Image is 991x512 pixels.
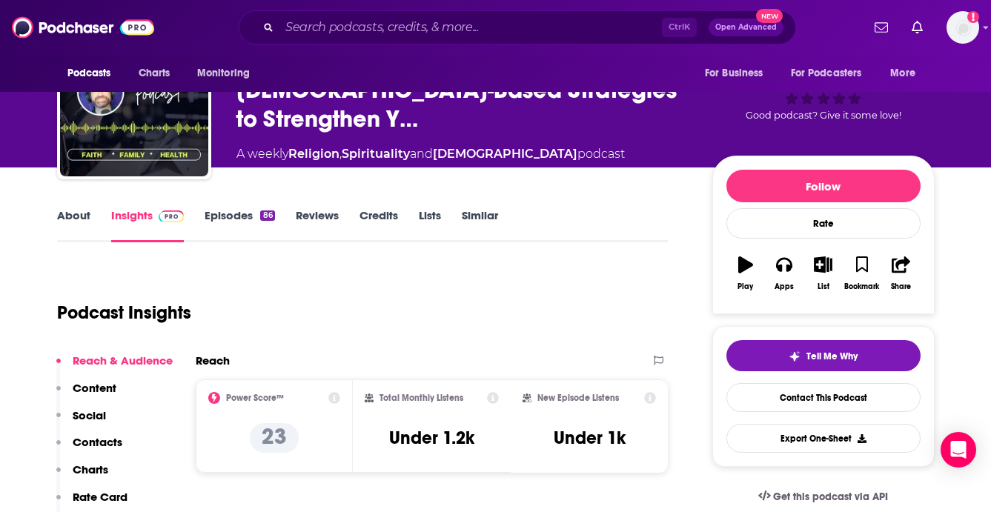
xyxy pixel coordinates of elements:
[726,383,921,412] a: Contact This Podcast
[880,59,934,87] button: open menu
[260,210,274,221] div: 86
[738,282,753,291] div: Play
[73,435,122,449] p: Contacts
[843,247,881,300] button: Bookmark
[947,11,979,44] span: Logged in as BenLaurro
[537,393,619,403] h2: New Episode Listens
[746,110,901,121] span: Good podcast? Give it some love!
[806,350,858,362] span: Tell Me Why
[433,147,577,161] a: [DEMOGRAPHIC_DATA]
[389,427,474,449] h3: Under 1.2k
[73,381,116,395] p: Content
[56,381,116,408] button: Content
[129,59,179,87] a: Charts
[891,282,911,291] div: Share
[56,353,173,381] button: Reach & Audience
[73,490,127,504] p: Rate Card
[12,13,154,41] img: Podchaser - Follow, Share and Rate Podcasts
[410,147,433,161] span: and
[726,247,765,300] button: Play
[890,63,915,84] span: More
[791,63,862,84] span: For Podcasters
[967,11,979,23] svg: Add a profile image
[56,408,106,436] button: Social
[279,16,662,39] input: Search podcasts, credits, & more...
[236,145,625,163] div: A weekly podcast
[359,208,398,242] a: Credits
[726,340,921,371] button: tell me why sparkleTell Me Why
[726,208,921,239] div: Rate
[726,170,921,202] button: Follow
[296,208,339,242] a: Reviews
[139,63,170,84] span: Charts
[197,63,250,84] span: Monitoring
[773,491,888,503] span: Get this podcast via API
[818,282,829,291] div: List
[705,63,763,84] span: For Business
[288,147,339,161] a: Religion
[781,59,884,87] button: open menu
[881,247,920,300] button: Share
[765,247,803,300] button: Apps
[554,427,626,449] h3: Under 1k
[56,462,108,490] button: Charts
[205,208,274,242] a: Episodes86
[239,10,796,44] div: Search podcasts, credits, & more...
[67,63,111,84] span: Podcasts
[869,15,894,40] a: Show notifications dropdown
[462,208,498,242] a: Similar
[662,18,697,37] span: Ctrl K
[57,208,90,242] a: About
[339,147,342,161] span: ,
[756,9,783,23] span: New
[419,208,441,242] a: Lists
[56,435,122,462] button: Contacts
[803,247,842,300] button: List
[947,11,979,44] img: User Profile
[73,353,173,368] p: Reach & Audience
[715,24,777,31] span: Open Advanced
[380,393,463,403] h2: Total Monthly Listens
[726,424,921,453] button: Export One-Sheet
[844,282,879,291] div: Bookmark
[342,147,410,161] a: Spirituality
[57,59,130,87] button: open menu
[906,15,929,40] a: Show notifications dropdown
[111,208,185,242] a: InsightsPodchaser Pro
[941,432,976,468] div: Open Intercom Messenger
[57,302,191,324] h1: Podcast Insights
[159,210,185,222] img: Podchaser Pro
[695,59,782,87] button: open menu
[73,462,108,476] p: Charts
[947,11,979,44] button: Show profile menu
[226,393,284,403] h2: Power Score™
[250,423,299,453] p: 23
[73,408,106,422] p: Social
[60,28,208,176] img: The Rev Rx Podcast | Bible-Based Strategies to Strengthen Your Faith, Family, and Health
[187,59,269,87] button: open menu
[789,350,801,362] img: tell me why sparkle
[709,19,783,36] button: Open AdvancedNew
[775,282,794,291] div: Apps
[196,353,230,368] h2: Reach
